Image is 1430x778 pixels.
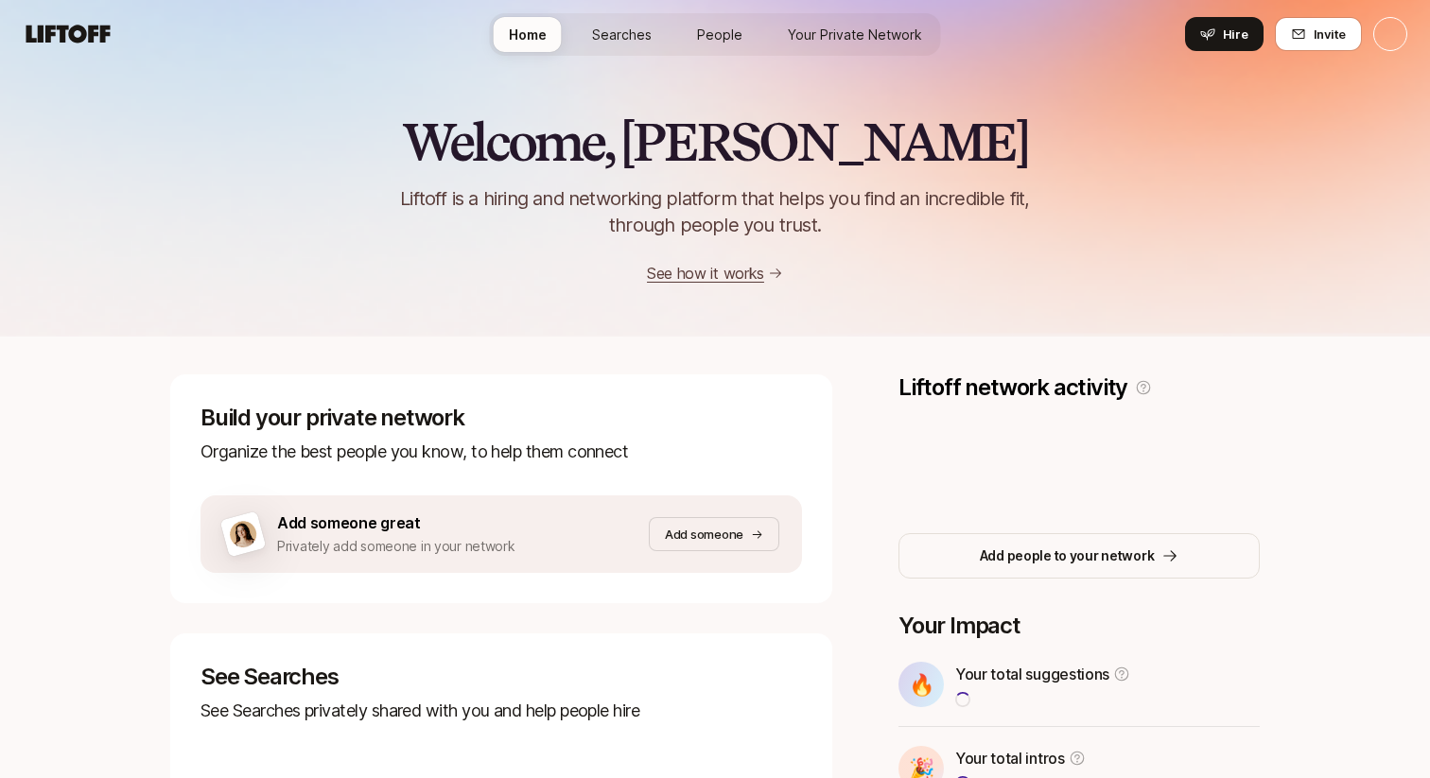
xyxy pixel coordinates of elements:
p: Liftoff is a hiring and networking platform that helps you find an incredible fit, through people... [376,185,1054,238]
span: Home [509,25,547,44]
p: Your total suggestions [955,662,1109,686]
p: See Searches privately shared with you and help people hire [201,698,802,724]
p: Add someone [665,525,743,544]
a: See how it works [647,264,764,283]
h2: Welcome, [PERSON_NAME] [402,113,1029,170]
div: 🔥 [898,662,944,707]
p: Add someone great [277,510,515,535]
p: Organize the best people you know, to help them connect [201,439,802,465]
a: Your Private Network [773,17,937,52]
button: Add people to your network [898,533,1260,579]
p: Privately add someone in your network [277,535,515,558]
a: Home [494,17,562,52]
span: Your Private Network [788,25,922,44]
button: Invite [1275,17,1362,51]
span: Searches [592,25,652,44]
span: Hire [1223,25,1248,43]
p: Liftoff network activity [898,374,1127,401]
p: Build your private network [201,405,802,431]
a: People [682,17,758,52]
p: Your Impact [898,613,1260,639]
p: Your total intros [955,746,1065,770]
img: woman-on-brown-bg.png [227,518,259,550]
span: Invite [1314,25,1346,43]
p: Add people to your network [980,545,1155,567]
p: See Searches [201,664,802,690]
span: People [697,25,742,44]
button: Hire [1185,17,1264,51]
button: Add someone [649,517,779,551]
a: Searches [577,17,667,52]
